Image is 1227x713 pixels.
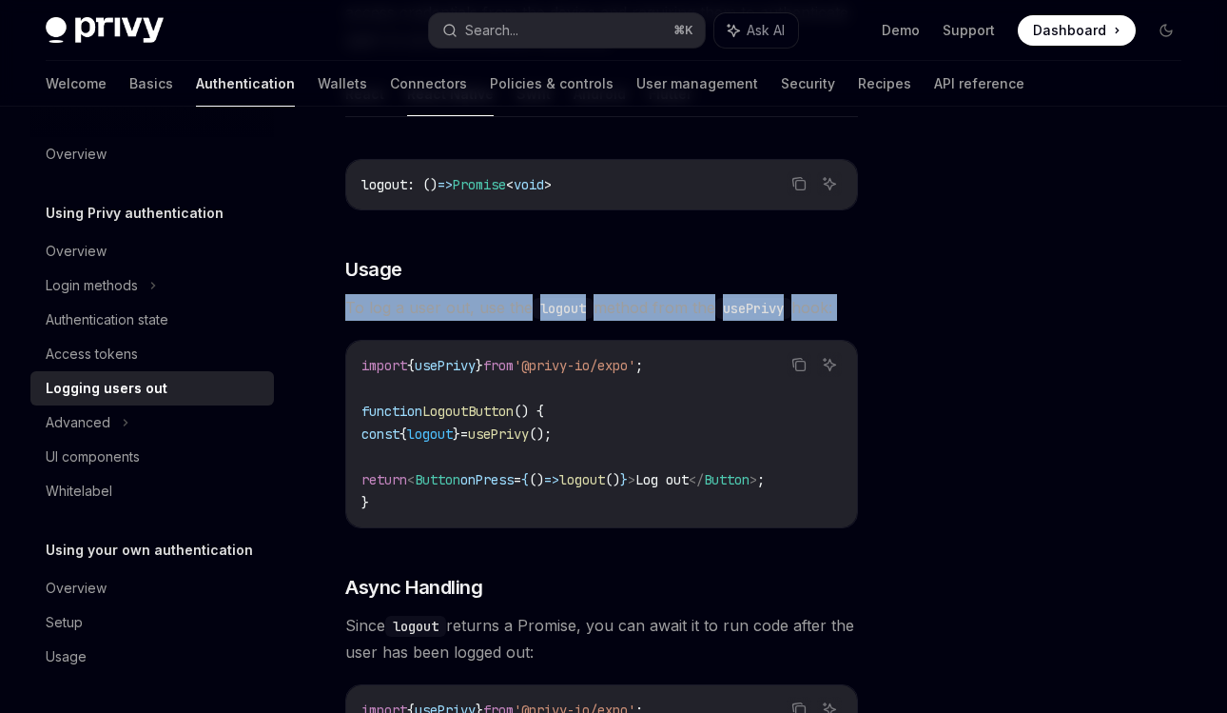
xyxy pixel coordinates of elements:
a: Welcome [46,61,107,107]
span: LogoutButton [422,403,514,420]
span: return [361,471,407,488]
a: Authentication [196,61,295,107]
span: < [506,176,514,193]
span: logout [559,471,605,488]
div: Logging users out [46,377,167,400]
span: function [361,403,422,420]
div: Whitelabel [46,480,112,503]
span: Button [415,471,460,488]
a: API reference [934,61,1024,107]
button: Ask AI [714,13,798,48]
a: User management [636,61,758,107]
div: Search... [465,19,518,42]
a: Security [781,61,835,107]
div: Overview [46,240,107,263]
span: const [361,426,399,443]
img: dark logo [46,17,164,44]
span: > [750,471,757,488]
a: Basics [129,61,173,107]
div: Login methods [46,274,138,297]
a: Policies & controls [490,61,613,107]
span: void [514,176,544,193]
div: Advanced [46,411,110,434]
span: Ask AI [747,21,785,40]
span: => [544,471,559,488]
button: Toggle dark mode [1151,15,1181,46]
a: Usage [30,640,274,674]
code: usePrivy [715,298,791,319]
span: Dashboard [1033,21,1106,40]
span: To log a user out, use the method from the hook: [345,294,858,321]
span: Button [704,471,750,488]
a: Authentication state [30,303,274,337]
span: () [605,471,620,488]
div: Authentication state [46,308,168,331]
span: } [453,426,460,443]
span: () [529,471,544,488]
a: Setup [30,605,274,640]
span: Async Handling [345,574,482,601]
span: usePrivy [468,426,529,443]
div: Overview [46,577,107,600]
span: < [407,471,415,488]
a: Dashboard [1018,15,1136,46]
div: UI components [46,446,140,468]
a: Overview [30,137,274,171]
span: logout [361,176,407,193]
span: import [361,357,407,374]
span: Promise [453,176,506,193]
span: = [514,471,521,488]
a: Logging users out [30,371,274,406]
code: logout [385,616,446,637]
span: } [620,471,628,488]
span: = [460,426,468,443]
span: from [483,357,514,374]
button: Ask AI [817,171,842,196]
a: Connectors [390,61,467,107]
h5: Using your own authentication [46,539,253,562]
div: Usage [46,645,87,668]
span: => [438,176,453,193]
button: Search...⌘K [429,13,704,48]
span: ; [635,357,643,374]
a: Recipes [858,61,911,107]
span: > [544,176,552,193]
code: logout [533,298,594,319]
button: Ask AI [817,352,842,377]
span: Log out [635,471,689,488]
span: '@privy-io/expo' [514,357,635,374]
a: Support [943,21,995,40]
a: Demo [882,21,920,40]
span: } [361,494,369,511]
span: { [521,471,529,488]
span: onPress [460,471,514,488]
span: : () [407,176,438,193]
div: Access tokens [46,343,138,366]
span: logout [407,426,453,443]
span: (); [529,426,552,443]
span: } [476,357,483,374]
span: </ [689,471,704,488]
span: Usage [345,256,402,283]
div: Overview [46,143,107,166]
a: Overview [30,234,274,268]
a: UI components [30,440,274,474]
span: { [399,426,407,443]
span: { [407,357,415,374]
span: ⌘ K [673,23,693,38]
a: Wallets [318,61,367,107]
h5: Using Privy authentication [46,202,224,225]
a: Whitelabel [30,474,274,508]
span: ; [757,471,765,488]
button: Copy the contents from the code block [787,352,811,377]
a: Access tokens [30,337,274,371]
span: () { [514,403,544,420]
a: Overview [30,571,274,605]
span: usePrivy [415,357,476,374]
span: Since returns a Promise, you can await it to run code after the user has been logged out: [345,612,858,665]
div: Setup [46,611,83,634]
span: > [628,471,635,488]
button: Copy the contents from the code block [787,171,811,196]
